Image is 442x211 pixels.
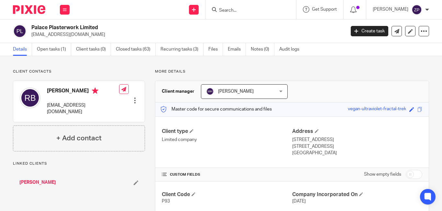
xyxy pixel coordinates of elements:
[228,43,246,56] a: Emails
[13,161,145,166] p: Linked clients
[155,69,429,74] p: More details
[206,88,214,95] img: svg%3E
[162,199,170,204] span: P93
[20,88,40,108] img: svg%3E
[412,5,422,15] img: svg%3E
[251,43,274,56] a: Notes (0)
[292,128,422,135] h4: Address
[162,88,194,95] h3: Client manager
[351,26,388,36] a: Create task
[92,88,98,94] i: Primary
[373,6,408,13] p: [PERSON_NAME]
[13,24,27,38] img: svg%3E
[292,199,306,204] span: [DATE]
[31,31,341,38] p: [EMAIL_ADDRESS][DOMAIN_NAME]
[160,43,204,56] a: Recurring tasks (3)
[348,106,406,113] div: vegan-ultraviolet-fractal-trek
[116,43,156,56] a: Closed tasks (63)
[218,89,254,94] span: [PERSON_NAME]
[13,69,145,74] p: Client contacts
[162,172,292,177] h4: CUSTOM FIELDS
[76,43,111,56] a: Client tasks (0)
[162,191,292,198] h4: Client Code
[13,43,32,56] a: Details
[56,133,102,143] h4: + Add contact
[162,128,292,135] h4: Client type
[218,8,277,14] input: Search
[292,136,422,143] p: [STREET_ADDRESS]
[208,43,223,56] a: Files
[162,136,292,143] p: Limited company
[47,102,119,115] p: [EMAIL_ADDRESS][DOMAIN_NAME]
[292,191,422,198] h4: Company Incorporated On
[47,88,119,96] h4: [PERSON_NAME]
[292,143,422,150] p: [STREET_ADDRESS]
[19,179,56,186] a: [PERSON_NAME]
[13,5,45,14] img: Pixie
[364,171,401,178] label: Show empty fields
[292,150,422,156] p: [GEOGRAPHIC_DATA]
[37,43,71,56] a: Open tasks (1)
[31,24,279,31] h2: Palace Plasterwork Limited
[312,7,337,12] span: Get Support
[279,43,304,56] a: Audit logs
[160,106,272,112] p: Master code for secure communications and files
